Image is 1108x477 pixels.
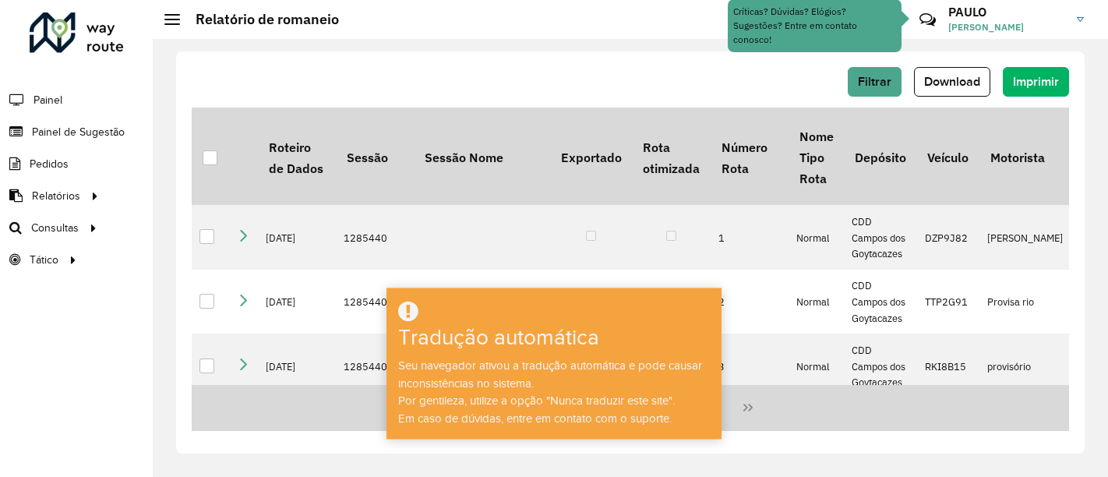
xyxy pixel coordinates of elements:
[266,360,295,373] font: [DATE]
[911,3,944,37] a: Contato Rápido
[398,412,672,425] font: Em caso de dúvidas, entre em contato com o suporte.
[269,140,323,176] font: Roteiro de Dados
[398,326,599,350] font: Tradução automática
[925,360,966,373] font: RKI8B15
[987,295,1034,309] font: Provisa rio
[196,10,339,28] font: Relatório de romaneio
[987,360,1031,373] font: provisório
[924,75,980,88] font: Download
[32,126,125,138] font: Painel de Sugestão
[987,231,1063,245] font: [PERSON_NAME]
[733,393,763,422] button: Última página
[266,231,295,245] font: [DATE]
[855,150,906,165] font: Depósito
[398,359,702,390] font: Seu navegador ativou a tradução automática e pode causar inconsistências no sistema.
[722,140,767,176] font: Número Rota
[561,150,622,165] font: Exportado
[925,231,968,245] font: DZP9J82
[398,394,675,407] font: Por gentileza, utilize a opção "Nunca traduzir este site".
[927,150,969,165] font: Veículo
[914,67,990,97] button: Download
[344,360,387,373] font: 1285440
[1003,67,1069,97] button: Imprimir
[30,254,58,266] font: Tático
[32,190,80,202] font: Relatórios
[718,231,725,245] font: 1
[30,158,69,170] font: Pedidos
[852,279,905,325] font: CDD Campos dos Goytacazes
[344,231,387,245] font: 1285440
[848,67,902,97] button: Filtrar
[948,4,986,19] font: PAULO
[852,344,905,390] font: CDD Campos dos Goytacazes
[796,231,829,245] font: Normal
[34,94,62,106] font: Painel
[796,360,829,373] font: Normal
[643,140,700,176] font: Rota otimizada
[796,295,829,309] font: Normal
[425,150,503,165] font: Sessão Nome
[344,295,387,309] font: 1285440
[31,222,79,234] font: Consultas
[925,295,968,309] font: TTP2G91
[347,150,388,165] font: Sessão
[799,129,834,185] font: Nome Tipo Rota
[858,75,891,88] font: Filtrar
[1013,75,1059,88] font: Imprimir
[266,295,295,309] font: [DATE]
[948,21,1024,33] font: [PERSON_NAME]
[852,215,905,261] font: CDD Campos dos Goytacazes
[990,150,1045,165] font: Motorista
